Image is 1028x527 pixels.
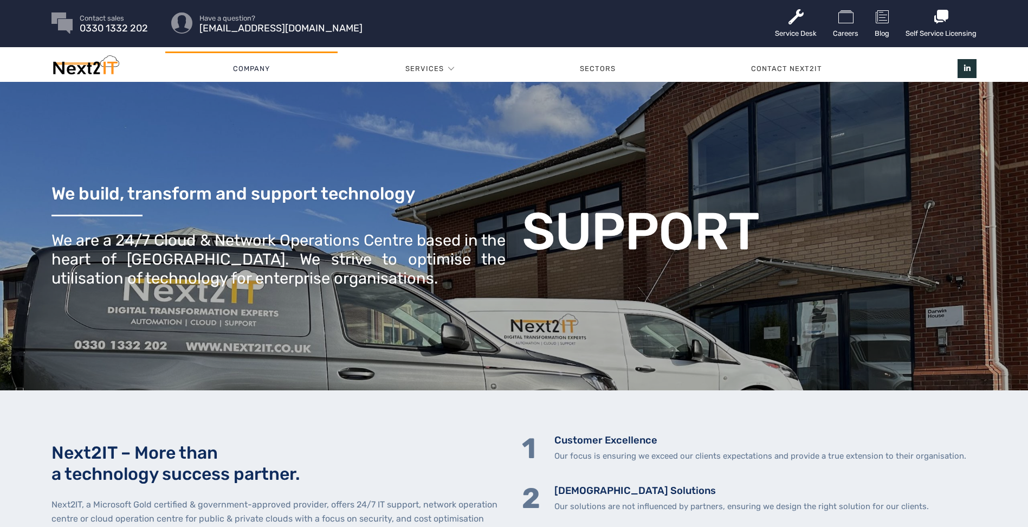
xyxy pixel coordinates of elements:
b: SUPPORT [522,201,759,263]
div: We are a 24/7 Cloud & Network Operations Centre based in the heart of [GEOGRAPHIC_DATA]. We striv... [51,231,506,287]
span: Have a question? [199,15,363,22]
h2: Next2IT – More than a technology success partner. [51,442,506,484]
h5: [DEMOGRAPHIC_DATA] Solutions [554,484,929,498]
a: Contact Next2IT [683,53,890,85]
span: 0330 1332 202 [80,25,148,32]
p: Our solutions are not influenced by partners, ensuring we design the right solution for our clients. [554,500,929,513]
h3: We build, transform and support technology [51,184,506,203]
a: Services [405,53,444,85]
p: Our focus is ensuring we exceed our clients expectations and provide a true extension to their or... [554,450,966,462]
a: Sectors [512,53,683,85]
span: Contact sales [80,15,148,22]
span: [EMAIL_ADDRESS][DOMAIN_NAME] [199,25,363,32]
a: Company [165,53,338,85]
a: Contact sales 0330 1332 202 [80,15,148,32]
img: Next2IT [51,55,119,80]
h5: Customer Excellence [554,434,966,447]
a: Have a question? [EMAIL_ADDRESS][DOMAIN_NAME] [199,15,363,32]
